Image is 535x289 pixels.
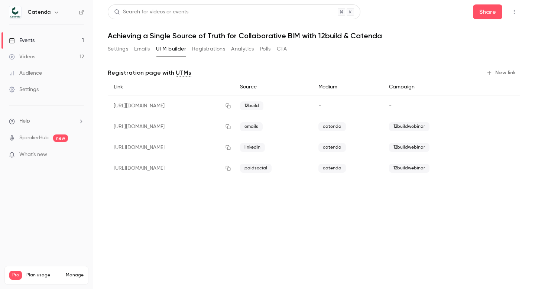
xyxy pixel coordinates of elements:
button: Analytics [231,43,254,55]
button: Share [473,4,502,19]
button: Emails [134,43,150,55]
span: 12build [240,101,263,110]
div: [URL][DOMAIN_NAME] [108,158,234,179]
p: Registration page with [108,68,191,77]
span: Pro [9,271,22,280]
span: Help [19,117,30,125]
div: [URL][DOMAIN_NAME] [108,95,234,117]
span: new [53,134,68,142]
span: What's new [19,151,47,159]
div: Campaign [383,79,477,95]
div: [URL][DOMAIN_NAME] [108,137,234,158]
button: Registrations [192,43,225,55]
div: [URL][DOMAIN_NAME] [108,116,234,137]
a: Manage [66,272,84,278]
span: - [389,103,392,108]
span: 12buildwebinar [389,122,429,131]
div: Search for videos or events [114,8,188,16]
div: Events [9,37,35,44]
button: UTM builder [156,43,186,55]
h1: Achieving a Single Source of Truth for Collaborative BIM with 12build & Catenda [108,31,520,40]
span: catenda [318,164,346,173]
span: - [318,103,321,108]
div: Settings [9,86,39,93]
span: catenda [318,143,346,152]
div: Source [234,79,312,95]
span: catenda [318,122,346,131]
span: linkedin [240,143,265,152]
img: Catenda [9,6,21,18]
button: Polls [260,43,271,55]
span: Plan usage [26,272,61,278]
button: New link [483,67,520,79]
iframe: Noticeable Trigger [75,152,84,158]
a: SpeakerHub [19,134,49,142]
div: Audience [9,69,42,77]
button: CTA [277,43,287,55]
button: Settings [108,43,128,55]
span: 12buildwebinar [389,164,429,173]
h6: Catenda [27,9,51,16]
span: 12buildwebinar [389,143,429,152]
a: UTMs [176,68,191,77]
span: paidsocial [240,164,272,173]
div: Videos [9,53,35,61]
div: Medium [312,79,383,95]
div: Link [108,79,234,95]
li: help-dropdown-opener [9,117,84,125]
span: emails [240,122,263,131]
